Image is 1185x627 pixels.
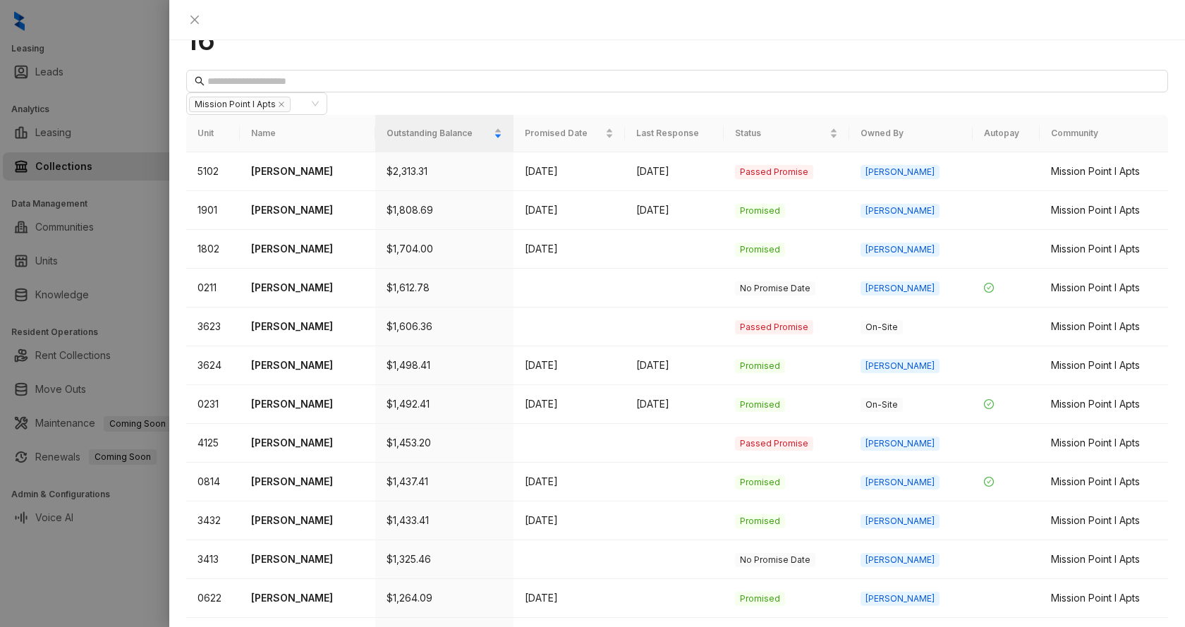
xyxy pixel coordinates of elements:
[251,552,364,567] p: [PERSON_NAME]
[251,358,364,373] p: [PERSON_NAME]
[1051,241,1157,257] div: Mission Point I Apts
[984,399,994,409] span: check-circle
[861,553,940,567] span: [PERSON_NAME]
[513,385,625,424] td: [DATE]
[625,385,724,424] td: [DATE]
[251,319,364,334] p: [PERSON_NAME]
[735,165,813,179] span: Passed Promise
[251,241,364,257] p: [PERSON_NAME]
[186,308,240,346] td: 3623
[513,152,625,191] td: [DATE]
[513,115,625,152] th: Promised Date
[861,243,940,257] span: [PERSON_NAME]
[525,127,602,140] span: Promised Date
[1051,435,1157,451] div: Mission Point I Apts
[1051,164,1157,179] div: Mission Point I Apts
[735,281,815,296] span: No Promise Date
[861,320,903,334] span: On-Site
[251,590,364,606] p: [PERSON_NAME]
[1051,590,1157,606] div: Mission Point I Apts
[375,540,513,579] td: $1,325.46
[186,115,240,152] th: Unit
[387,127,491,140] span: Outstanding Balance
[375,579,513,618] td: $1,264.09
[735,514,785,528] span: Promised
[973,115,1040,152] th: Autopay
[1051,319,1157,334] div: Mission Point I Apts
[625,115,724,152] th: Last Response
[513,346,625,385] td: [DATE]
[861,437,940,451] span: [PERSON_NAME]
[1040,115,1168,152] th: Community
[375,191,513,230] td: $1,808.69
[735,398,785,412] span: Promised
[186,385,240,424] td: 0231
[735,359,785,373] span: Promised
[625,191,724,230] td: [DATE]
[186,230,240,269] td: 1802
[861,514,940,528] span: [PERSON_NAME]
[251,202,364,218] p: [PERSON_NAME]
[375,308,513,346] td: $1,606.36
[1051,552,1157,567] div: Mission Point I Apts
[861,475,940,489] span: [PERSON_NAME]
[186,152,240,191] td: 5102
[625,152,724,191] td: [DATE]
[186,540,240,579] td: 3413
[861,281,940,296] span: [PERSON_NAME]
[861,398,903,412] span: On-Site
[186,269,240,308] td: 0211
[251,396,364,412] p: [PERSON_NAME]
[251,280,364,296] p: [PERSON_NAME]
[984,283,994,293] span: check-circle
[849,115,973,152] th: Owned By
[240,115,375,152] th: Name
[251,513,364,528] p: [PERSON_NAME]
[186,579,240,618] td: 0622
[1051,202,1157,218] div: Mission Point I Apts
[375,424,513,463] td: $1,453.20
[625,346,724,385] td: [DATE]
[186,424,240,463] td: 4125
[186,191,240,230] td: 1901
[861,204,940,218] span: [PERSON_NAME]
[375,385,513,424] td: $1,492.41
[861,359,940,373] span: [PERSON_NAME]
[861,165,940,179] span: [PERSON_NAME]
[375,346,513,385] td: $1,498.41
[375,230,513,269] td: $1,704.00
[861,592,940,606] span: [PERSON_NAME]
[735,243,785,257] span: Promised
[186,501,240,540] td: 3432
[735,475,785,489] span: Promised
[735,204,785,218] span: Promised
[251,164,364,179] p: [PERSON_NAME]
[513,501,625,540] td: [DATE]
[189,97,291,112] span: Mission Point I Apts
[186,24,1168,56] h1: 16
[186,463,240,501] td: 0814
[1051,280,1157,296] div: Mission Point I Apts
[375,501,513,540] td: $1,433.41
[513,463,625,501] td: [DATE]
[375,152,513,191] td: $2,313.31
[375,463,513,501] td: $1,437.41
[1051,358,1157,373] div: Mission Point I Apts
[1051,396,1157,412] div: Mission Point I Apts
[186,11,203,28] button: Close
[513,191,625,230] td: [DATE]
[1051,513,1157,528] div: Mission Point I Apts
[251,474,364,489] p: [PERSON_NAME]
[735,320,813,334] span: Passed Promise
[375,269,513,308] td: $1,612.78
[189,14,200,25] span: close
[278,101,285,108] span: close
[984,477,994,487] span: check-circle
[735,592,785,606] span: Promised
[735,553,815,567] span: No Promise Date
[513,230,625,269] td: [DATE]
[186,346,240,385] td: 3624
[735,437,813,451] span: Passed Promise
[251,435,364,451] p: [PERSON_NAME]
[724,115,849,152] th: Status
